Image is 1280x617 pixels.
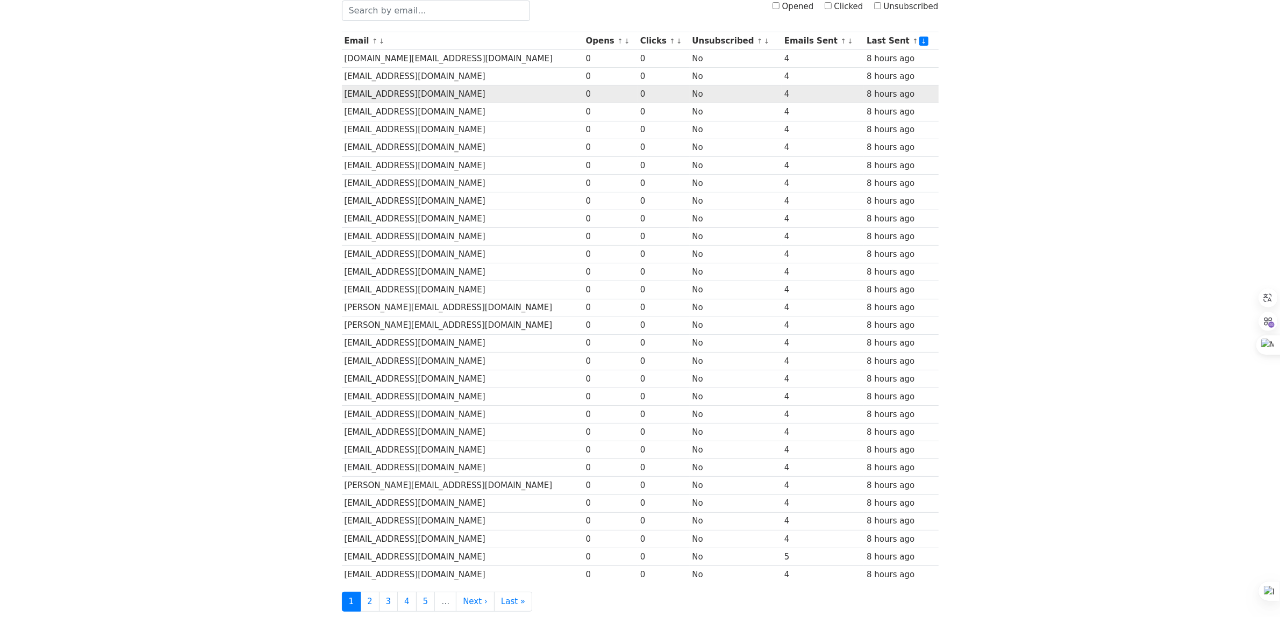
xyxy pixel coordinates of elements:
td: 8 hours ago [864,263,938,281]
td: 0 [638,50,690,68]
td: 0 [638,192,690,210]
td: [PERSON_NAME][EMAIL_ADDRESS][DOMAIN_NAME] [342,477,583,494]
td: 4 [782,334,864,352]
input: Unsubscribed [874,2,881,9]
td: 8 hours ago [864,192,938,210]
td: 8 hours ago [864,103,938,121]
a: 1 [342,592,361,612]
a: Next › [456,592,495,612]
td: 0 [638,317,690,334]
td: No [690,530,782,548]
a: ↓ [676,37,682,45]
th: Opens [583,32,638,50]
td: 0 [583,512,638,530]
td: 0 [583,424,638,441]
td: 0 [638,281,690,299]
td: No [690,192,782,210]
td: 0 [583,210,638,228]
td: 4 [782,139,864,156]
td: 0 [583,263,638,281]
td: [EMAIL_ADDRESS][DOMAIN_NAME] [342,85,583,103]
input: Clicked [825,2,832,9]
td: [EMAIL_ADDRESS][DOMAIN_NAME] [342,565,583,583]
td: No [690,139,782,156]
td: 0 [638,210,690,228]
td: 4 [782,494,864,512]
td: 0 [583,281,638,299]
td: 0 [638,139,690,156]
td: [PERSON_NAME][EMAIL_ADDRESS][DOMAIN_NAME] [342,317,583,334]
td: No [690,548,782,565]
td: [EMAIL_ADDRESS][DOMAIN_NAME] [342,228,583,246]
td: [EMAIL_ADDRESS][DOMAIN_NAME] [342,334,583,352]
td: 0 [583,192,638,210]
td: [EMAIL_ADDRESS][DOMAIN_NAME] [342,530,583,548]
td: 8 hours ago [864,228,938,246]
td: 8 hours ago [864,388,938,405]
div: 聊天小组件 [1226,565,1280,617]
td: 0 [583,139,638,156]
td: 4 [782,317,864,334]
td: 0 [583,530,638,548]
td: No [690,459,782,477]
td: 0 [583,441,638,459]
input: Search by email... [342,1,530,21]
td: 8 hours ago [864,334,938,352]
iframe: Chat Widget [1226,565,1280,617]
td: 0 [638,85,690,103]
td: 8 hours ago [864,477,938,494]
td: 0 [638,406,690,424]
td: [EMAIL_ADDRESS][DOMAIN_NAME] [342,156,583,174]
td: 0 [638,103,690,121]
td: 0 [638,548,690,565]
td: 4 [782,156,864,174]
td: 0 [638,228,690,246]
td: 8 hours ago [864,121,938,139]
td: [EMAIL_ADDRESS][DOMAIN_NAME] [342,246,583,263]
td: 4 [782,192,864,210]
td: 0 [583,174,638,192]
td: 0 [638,121,690,139]
td: No [690,281,782,299]
td: No [690,565,782,583]
td: No [690,512,782,530]
td: 8 hours ago [864,68,938,85]
td: No [690,68,782,85]
th: Emails Sent [782,32,864,50]
a: ↓ [764,37,770,45]
td: 0 [583,85,638,103]
td: 0 [638,424,690,441]
td: 0 [583,68,638,85]
td: 0 [583,50,638,68]
a: ↓ [624,37,630,45]
td: 4 [782,512,864,530]
td: No [690,317,782,334]
td: [EMAIL_ADDRESS][DOMAIN_NAME] [342,121,583,139]
a: ↑ [757,37,763,45]
a: ↓ [919,37,928,46]
td: 4 [782,459,864,477]
td: 8 hours ago [864,299,938,317]
th: Clicks [638,32,690,50]
th: Unsubscribed [690,32,782,50]
td: [EMAIL_ADDRESS][DOMAIN_NAME] [342,174,583,192]
a: 5 [416,592,435,612]
td: 0 [583,565,638,583]
td: 8 hours ago [864,85,938,103]
td: [EMAIL_ADDRESS][DOMAIN_NAME] [342,352,583,370]
td: 0 [583,156,638,174]
td: No [690,210,782,228]
td: 0 [638,441,690,459]
td: 8 hours ago [864,459,938,477]
td: No [690,121,782,139]
a: 4 [397,592,417,612]
label: Unsubscribed [874,1,939,13]
td: 5 [782,548,864,565]
td: 8 hours ago [864,156,938,174]
td: No [690,494,782,512]
a: ↑ [912,37,918,45]
td: 8 hours ago [864,494,938,512]
a: ↑ [669,37,675,45]
td: 0 [583,317,638,334]
td: 0 [638,388,690,405]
